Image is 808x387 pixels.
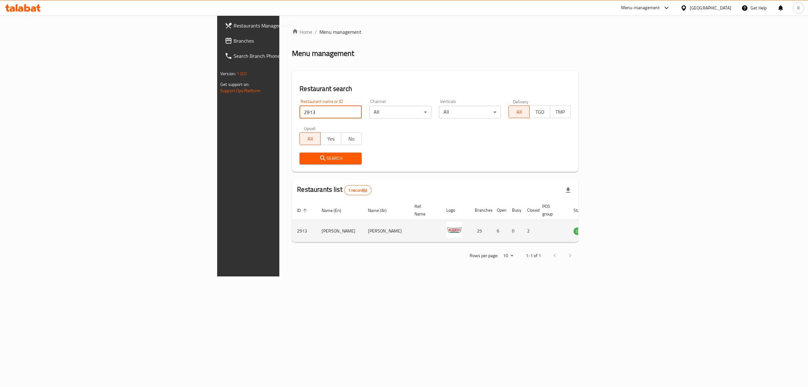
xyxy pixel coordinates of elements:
[501,251,516,261] div: Rows per page:
[621,4,660,12] div: Menu-management
[300,153,362,164] button: Search
[508,106,529,118] button: All
[297,185,371,195] h2: Restaurants list
[220,33,352,48] a: Branches
[526,252,541,260] p: 1-1 of 1
[220,80,249,88] span: Get support on:
[507,201,522,220] th: Busy
[470,220,492,242] td: 25
[292,28,578,36] nav: breadcrumb
[573,227,589,235] div: OPEN
[446,222,462,238] img: Krispy Kreme
[492,201,507,220] th: Open
[320,132,341,145] button: Yes
[414,203,434,218] span: Ref. Name
[234,52,347,60] span: Search Branch Phone
[507,220,522,242] td: 0
[513,99,529,104] label: Delivery
[323,134,339,143] span: Yes
[573,228,589,235] span: OPEN
[341,132,362,145] button: No
[237,70,247,78] span: 1.0.0
[690,4,731,11] div: [GEOGRAPHIC_DATA]
[553,107,568,117] span: TMP
[797,4,800,11] span: K
[532,107,548,117] span: TGO
[561,183,576,198] div: Export file
[522,220,537,242] td: 2
[368,207,395,214] span: Name (Ar)
[292,201,623,242] table: enhanced table
[300,106,362,118] input: Search for restaurant name or ID..
[573,207,594,214] span: Status
[344,134,359,143] span: No
[304,126,316,130] label: Upsell
[522,201,537,220] th: Closed
[439,106,501,118] div: All
[234,22,347,29] span: Restaurants Management
[470,201,492,220] th: Branches
[220,48,352,63] a: Search Branch Phone
[470,252,498,260] p: Rows per page:
[220,18,352,33] a: Restaurants Management
[550,106,571,118] button: TMP
[363,220,409,242] td: [PERSON_NAME]
[220,70,236,78] span: Version:
[302,134,318,143] span: All
[441,201,470,220] th: Logo
[344,187,371,193] span: 1 record(s)
[492,220,507,242] td: 6
[322,207,349,214] span: Name (En)
[234,37,347,45] span: Branches
[300,132,320,145] button: All
[529,106,550,118] button: TGO
[369,106,431,118] div: All
[305,154,357,162] span: Search
[297,207,309,214] span: ID
[344,185,371,195] div: Total records count
[542,203,561,218] span: POS group
[220,87,260,95] a: Support.OpsPlatform
[511,107,527,117] span: All
[300,84,571,94] h2: Restaurant search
